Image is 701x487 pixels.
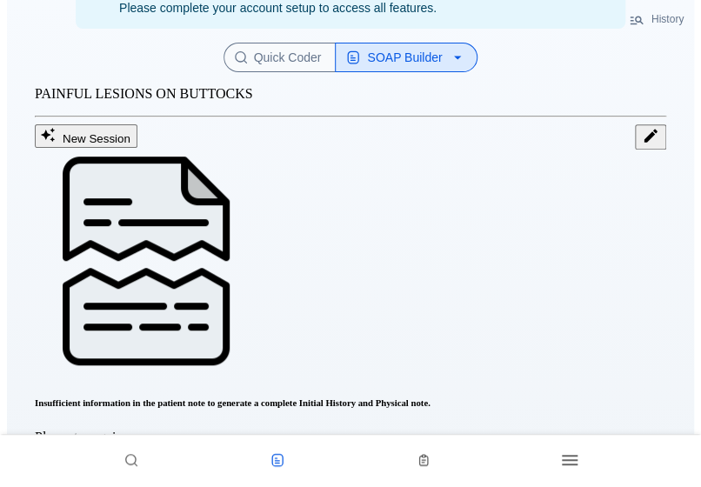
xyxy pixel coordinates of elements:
[35,430,666,445] p: Please try again.
[335,43,477,73] button: SOAP Builder
[620,7,694,32] button: History
[635,124,666,150] button: Edit
[35,86,666,102] p: PAINFUL LESIONS ON BUTTOCKS
[35,150,257,372] img: Search Not Found
[35,124,137,148] button: Clears all inputs and results.
[35,397,666,408] h6: Insufficient information in the patient note to generate a complete Initial History and Physical ...
[224,43,337,73] button: Quick Coder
